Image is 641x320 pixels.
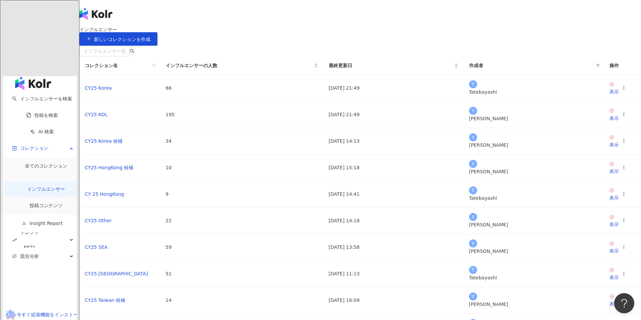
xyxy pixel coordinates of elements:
td: [DATE] 16:09 [323,287,464,314]
a: 表示 [609,214,619,228]
span: トレンド [20,225,39,255]
a: 表示 [609,188,619,201]
a: 全てのコレクション [25,163,67,169]
th: 最終更新日 [323,56,464,75]
div: 表示 [609,88,619,95]
a: 表示 [609,294,619,308]
div: BETA [20,240,39,255]
span: 作成者 [469,62,593,69]
div: Tatebayashi [469,274,599,281]
span: search [152,63,156,67]
a: 表示 [609,82,619,95]
span: T [471,81,474,88]
span: 195 [166,112,175,117]
span: filter [596,63,600,67]
a: searchインフルエンサーを検索 [12,96,72,101]
span: 66 [166,85,172,91]
a: 表示 [609,241,619,255]
span: 競合分析 [20,249,39,264]
td: [DATE] 14:41 [323,181,464,208]
span: search [151,60,157,71]
a: CY 25 HongKong [85,191,124,197]
td: [DATE] 21:49 [323,101,464,128]
div: 表示 [609,194,619,201]
div: インフルエンサー [79,27,641,32]
div: 表示 [609,247,619,255]
span: 10 [166,165,172,170]
td: [DATE] 14:18 [323,208,464,234]
div: 表示 [609,300,619,308]
a: CY25 Korea 候補 [85,138,123,144]
div: Tatebayashi [469,194,599,202]
a: CY25 Other [85,218,112,223]
span: Y [471,134,474,141]
span: 34 [166,138,172,144]
span: Y [471,107,474,115]
iframe: Help Scout Beacon - Open [614,293,634,313]
span: 51 [166,271,172,276]
div: 表示 [609,274,619,281]
span: コレクション [20,141,48,156]
a: 投稿を検索 [26,112,58,118]
a: 表示 [609,161,619,175]
div: [PERSON_NAME] [469,301,599,308]
span: 最終更新日 [329,62,453,69]
div: [PERSON_NAME] [469,221,599,228]
td: [DATE] 13:58 [323,234,464,261]
a: 表示 [609,135,619,148]
img: logo [79,8,112,20]
td: [DATE] 14:13 [323,128,464,154]
a: CY25 Taiwan 候補 [85,298,125,303]
a: CY25 HongKong 候補 [85,165,133,170]
span: 22 [166,218,172,223]
a: 表示 [609,108,619,122]
span: Y [471,240,474,247]
a: 表示 [609,267,619,281]
span: 14 [166,298,172,303]
div: [PERSON_NAME] [469,247,599,255]
span: filter [595,60,601,71]
span: T [471,187,474,194]
div: 表示 [609,141,619,148]
th: 操作 [604,56,641,75]
div: 表示 [609,168,619,175]
a: CY25 [GEOGRAPHIC_DATA] [85,271,148,276]
span: 9 [166,191,169,197]
a: CY25 SEA [85,244,108,250]
td: [DATE] 15:18 [323,154,464,181]
span: 新しいコレクションを作成 [94,37,150,42]
span: コレクション名 [85,62,149,69]
span: Y [471,293,474,300]
a: AI 検索 [30,129,54,134]
button: 新しいコレクションを作成 [79,32,157,46]
td: [DATE] 11:13 [323,261,464,287]
div: [PERSON_NAME] [469,168,599,175]
div: 表示 [609,221,619,228]
a: Insight Report [22,221,63,226]
span: Y [471,160,474,168]
a: CY25 KOL [85,112,108,117]
a: CY25 Korea [85,85,112,91]
td: [DATE] 21:49 [323,75,464,101]
div: 表示 [609,115,619,122]
span: 59 [166,244,172,250]
div: [PERSON_NAME] [469,141,599,149]
div: Tatebayashi [469,88,599,96]
span: rise [12,238,17,242]
span: Y [471,213,474,221]
a: 投稿コンテンツ [30,203,63,208]
th: インフルエンサーの人数 [160,56,323,75]
a: インフルエンサー [27,186,65,192]
span: T [471,266,474,274]
img: logo [15,77,51,90]
div: [PERSON_NAME] [469,115,599,122]
span: インフルエンサーの人数 [166,62,313,69]
span: search [130,49,135,53]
